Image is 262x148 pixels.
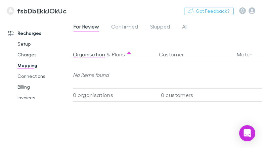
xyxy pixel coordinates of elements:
a: Mapping [11,60,77,71]
a: Billing [11,82,77,92]
a: Invoices [11,92,77,103]
a: Recharges [1,28,77,39]
span: All [182,23,187,32]
button: Got Feedback? [184,7,234,15]
button: Plans [112,48,125,61]
span: Skipped [150,23,170,32]
div: 0 customers [154,88,234,102]
div: 0 organisations [73,88,154,102]
h3: fsbDbEkkJOkUc [17,7,67,15]
button: Customer [159,48,192,61]
button: Match [237,48,261,61]
div: Open Intercom Messenger [239,125,255,141]
a: Setup [11,39,77,49]
span: Confirmed [111,23,138,32]
a: Charges [11,49,77,60]
div: & [73,48,151,61]
img: fsbDbEkkJOkUc's Logo [7,7,14,15]
a: fsbDbEkkJOkUc [3,3,71,19]
span: For Review [74,23,99,32]
button: Organisation [73,48,105,61]
a: Connections [11,71,77,82]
